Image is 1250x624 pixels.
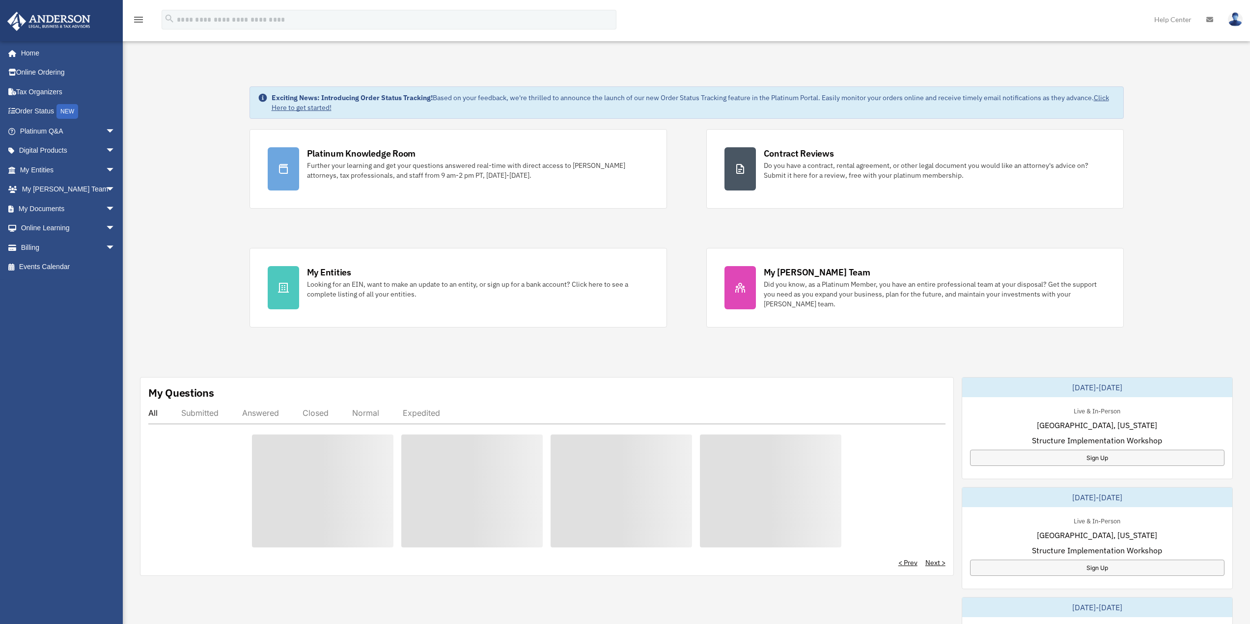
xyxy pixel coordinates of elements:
span: [GEOGRAPHIC_DATA], [US_STATE] [1037,529,1157,541]
a: Home [7,43,125,63]
a: Tax Organizers [7,82,130,102]
div: Live & In-Person [1066,405,1128,415]
a: Order StatusNEW [7,102,130,122]
div: Expedited [403,408,440,418]
a: My Entities Looking for an EIN, want to make an update to an entity, or sign up for a bank accoun... [250,248,667,327]
a: My Entitiesarrow_drop_down [7,160,130,180]
div: Further your learning and get your questions answered real-time with direct access to [PERSON_NAM... [307,161,649,180]
div: Live & In-Person [1066,515,1128,525]
a: Digital Productsarrow_drop_down [7,141,130,161]
a: My [PERSON_NAME] Teamarrow_drop_down [7,180,130,199]
a: My Documentsarrow_drop_down [7,199,130,218]
div: All [148,408,158,418]
div: NEW [56,104,78,119]
div: My Questions [148,385,214,400]
strong: Exciting News: Introducing Order Status Tracking! [272,93,433,102]
span: arrow_drop_down [106,218,125,239]
span: arrow_drop_down [106,160,125,180]
span: arrow_drop_down [106,199,125,219]
div: [DATE]-[DATE] [962,597,1232,617]
a: Billingarrow_drop_down [7,238,130,257]
span: arrow_drop_down [106,121,125,141]
div: My Entities [307,266,351,278]
a: Online Learningarrow_drop_down [7,218,130,238]
div: My [PERSON_NAME] Team [764,266,870,278]
span: [GEOGRAPHIC_DATA], [US_STATE] [1037,419,1157,431]
div: Contract Reviews [764,147,834,160]
div: Normal [352,408,379,418]
a: menu [133,17,144,26]
div: Answered [242,408,279,418]
div: Did you know, as a Platinum Member, you have an entire professional team at your disposal? Get th... [764,279,1106,309]
div: Looking for an EIN, want to make an update to an entity, or sign up for a bank account? Click her... [307,279,649,299]
i: menu [133,14,144,26]
a: Click Here to get started! [272,93,1109,112]
i: search [164,13,175,24]
a: < Prev [898,558,917,568]
img: Anderson Advisors Platinum Portal [4,12,93,31]
a: Contract Reviews Do you have a contract, rental agreement, or other legal document you would like... [706,129,1124,209]
span: Structure Implementation Workshop [1032,434,1162,446]
div: Closed [303,408,329,418]
div: [DATE]-[DATE] [962,378,1232,397]
span: arrow_drop_down [106,180,125,200]
span: Structure Implementation Workshop [1032,544,1162,556]
a: My [PERSON_NAME] Team Did you know, as a Platinum Member, you have an entire professional team at... [706,248,1124,327]
div: Submitted [181,408,219,418]
div: [DATE]-[DATE] [962,488,1232,507]
a: Online Ordering [7,63,130,82]
a: Platinum Knowledge Room Further your learning and get your questions answered real-time with dire... [250,129,667,209]
a: Sign Up [970,450,1224,466]
img: User Pic [1228,12,1243,27]
a: Platinum Q&Aarrow_drop_down [7,121,130,141]
span: arrow_drop_down [106,238,125,258]
a: Next > [925,558,945,568]
a: Sign Up [970,560,1224,576]
div: Do you have a contract, rental agreement, or other legal document you would like an attorney's ad... [764,161,1106,180]
a: Events Calendar [7,257,130,277]
span: arrow_drop_down [106,141,125,161]
div: Based on your feedback, we're thrilled to announce the launch of our new Order Status Tracking fe... [272,93,1115,112]
div: Platinum Knowledge Room [307,147,416,160]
